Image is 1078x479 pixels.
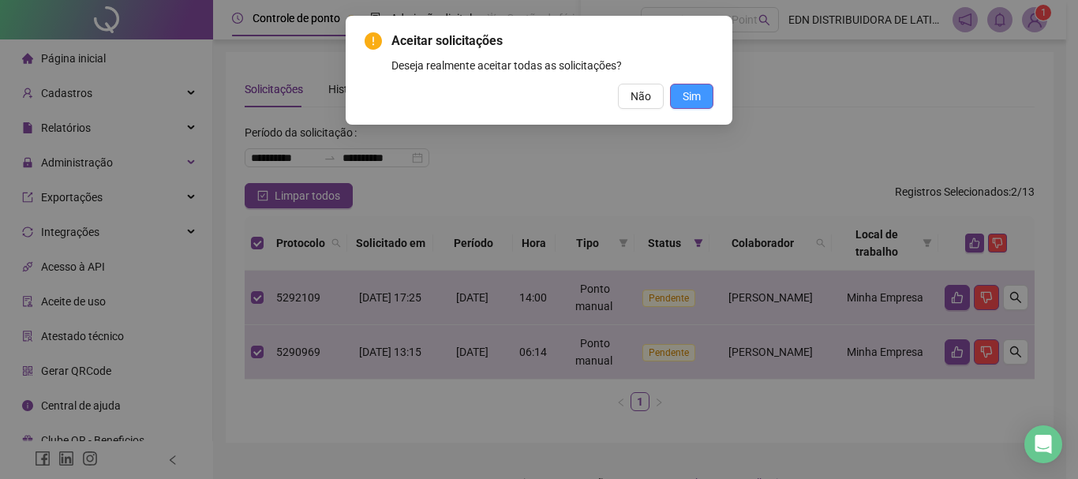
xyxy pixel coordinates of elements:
div: Open Intercom Messenger [1024,425,1062,463]
button: Sim [670,84,713,109]
span: Aceitar solicitações [391,32,713,51]
span: Não [631,88,651,105]
button: Não [618,84,664,109]
span: exclamation-circle [365,32,382,50]
div: Deseja realmente aceitar todas as solicitações? [391,57,713,74]
span: Sim [683,88,701,105]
